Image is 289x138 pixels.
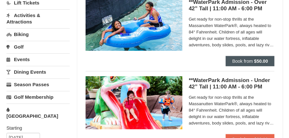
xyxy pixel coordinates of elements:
a: Activities & Attractions [6,9,70,28]
a: Biking [6,28,70,40]
a: Season Passes [6,78,70,90]
strong: $50.00 [254,59,268,64]
a: Golf Membership [6,91,70,103]
span: Get ready for non-stop thrills at the Massanutten WaterPark®, always heated to 84° Fahrenheit. Ch... [189,16,274,48]
a: Golf [6,41,70,53]
button: Book from $50.00 [226,56,274,66]
label: Starting [6,125,65,131]
h5: **WaterPark Admission - Under 42” Tall | 11:00 AM - 6:00 PM [189,77,274,90]
span: Book from [232,59,253,64]
a: Events [6,53,70,65]
span: Get ready for non-stop thrills at the Massanutten WaterPark®, always heated to 84° Fahrenheit. Ch... [189,94,274,126]
a: [GEOGRAPHIC_DATA] [6,104,70,122]
img: 6619917-738-d4d758dd.jpg [86,76,182,129]
a: Dining Events [6,66,70,78]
